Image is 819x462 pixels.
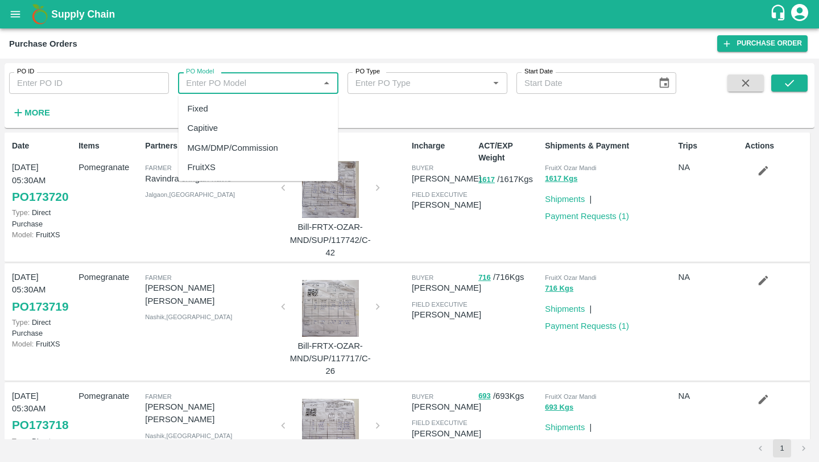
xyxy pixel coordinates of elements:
p: [PERSON_NAME] [PERSON_NAME] [145,282,274,307]
span: Farmer [145,164,171,171]
label: Start Date [524,67,553,76]
nav: pagination navigation [750,439,814,457]
p: [DATE] 05:30AM [12,390,74,415]
span: FruitX Ozar Mandi [545,164,596,171]
p: [PERSON_NAME] [PERSON_NAME] [145,401,274,426]
p: Direct Purchase [12,207,74,229]
p: Bill-FRTX-OZAR-MND/SUP/117717/C-26 [288,340,373,378]
button: 693 Kgs [545,401,573,414]
button: Close [319,76,334,90]
button: page 1 [773,439,791,457]
p: NA [679,271,741,283]
p: NA [679,161,741,174]
input: Enter PO Model [181,76,316,90]
span: field executive [412,191,468,198]
a: Payment Requests (1) [545,321,629,331]
p: Date [12,140,74,152]
p: FruitXS [12,229,74,240]
p: / 1617 Kgs [478,173,540,186]
div: | [585,188,591,205]
a: Supply Chain [51,6,770,22]
div: Capitive [188,122,218,134]
p: [PERSON_NAME] [412,401,481,413]
button: 716 Kgs [545,282,573,295]
button: open drawer [2,1,28,27]
div: Purchase Orders [9,36,77,51]
span: field executive [412,301,468,308]
span: Type: [12,318,30,327]
input: Enter PO Type [351,76,485,90]
span: Type: [12,208,30,217]
input: Enter PO ID [9,72,169,94]
p: [PERSON_NAME] [412,308,481,321]
p: Pomegranate [78,271,140,283]
a: Purchase Order [717,35,808,52]
p: Ravindra chhgan navle [145,172,274,185]
span: Model: [12,340,34,348]
p: Shipments & Payment [545,140,673,152]
input: Start Date [516,72,649,94]
p: Direct Purchase [12,436,74,457]
p: [DATE] 05:30AM [12,271,74,296]
span: Type: [12,437,30,445]
span: Nashik , [GEOGRAPHIC_DATA] [145,313,232,320]
p: Pomegranate [78,390,140,402]
button: Open [489,76,503,90]
p: Images [279,140,407,152]
span: buyer [412,274,433,281]
span: Model: [12,230,34,239]
button: 716 [478,271,491,284]
p: NA [679,390,741,402]
p: Bill-FRTX-OZAR-MND/SUP/117742/C-42 [288,221,373,259]
span: Farmer [145,274,171,281]
div: MGM/DMP/Commission [188,141,278,154]
p: [PERSON_NAME] [412,282,481,294]
p: Pomegranate [78,161,140,174]
button: 693 [478,390,491,403]
span: buyer [412,393,433,400]
a: PO173719 [12,296,68,317]
span: Jalgaon , [GEOGRAPHIC_DATA] [145,191,235,198]
a: PO173718 [12,415,68,435]
a: Payment Requests (1) [545,212,629,221]
strong: More [24,108,50,117]
div: | [585,416,591,434]
p: [PERSON_NAME] [412,199,481,211]
p: Actions [745,140,807,152]
span: Farmer [145,393,171,400]
img: logo [28,3,51,26]
p: [PERSON_NAME] [412,172,481,185]
p: / 716 Kgs [478,271,540,284]
div: FruitXS [188,160,216,173]
div: customer-support [770,4,789,24]
p: [DATE] 05:30AM [12,161,74,187]
span: field executive [412,419,468,426]
div: Fixed [188,102,208,115]
button: More [9,103,53,122]
span: Nashik , [GEOGRAPHIC_DATA] [145,432,232,439]
button: Choose date [653,72,675,94]
p: Direct Purchase [12,317,74,339]
label: PO ID [17,67,34,76]
b: Supply Chain [51,9,115,20]
p: ACT/EXP Weight [478,140,540,164]
button: 1617 Kgs [545,172,577,185]
div: | [585,298,591,315]
p: Items [78,140,140,152]
p: Trips [679,140,741,152]
a: Shipments [545,304,585,313]
div: account of current user [789,2,810,26]
p: FruitXS [12,339,74,349]
span: FruitX Ozar Mandi [545,274,596,281]
p: Incharge [412,140,474,152]
a: PO173720 [12,187,68,207]
a: Shipments [545,423,585,432]
button: 1617 [478,174,495,187]
span: buyer [412,164,433,171]
span: FruitX Ozar Mandi [545,393,596,400]
label: PO Type [355,67,380,76]
a: Shipments [545,195,585,204]
p: / 693 Kgs [478,390,540,403]
label: PO Model [186,67,214,76]
p: [PERSON_NAME] [412,427,481,440]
